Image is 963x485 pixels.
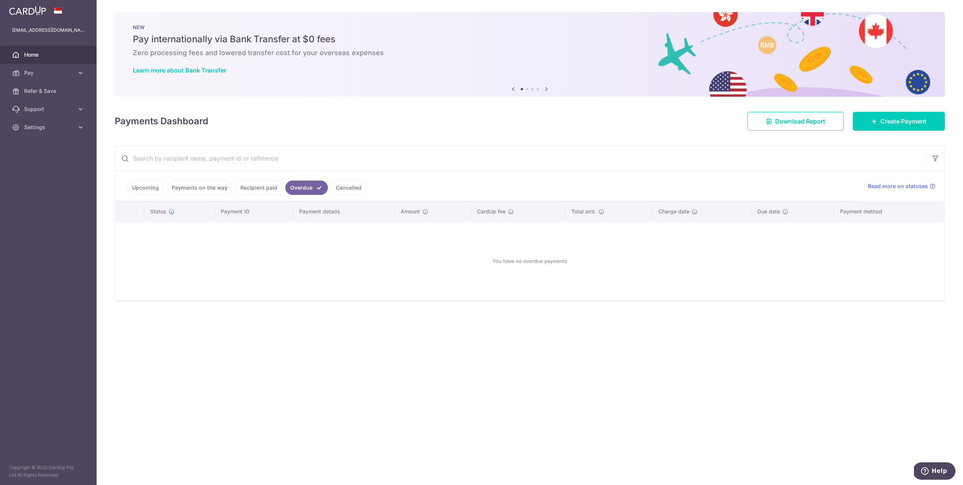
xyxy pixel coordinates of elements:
span: Charge date [658,208,689,215]
a: Learn more about Bank Transfer [133,66,226,74]
img: CardUp [9,6,46,15]
span: CardUp fee [477,208,506,215]
h5: Pay internationally via Bank Transfer at $0 fees [133,33,927,45]
img: Bank transfer banner [115,12,945,97]
a: Overdue [285,181,328,195]
span: Support [24,105,74,113]
p: [EMAIL_ADDRESS][DOMAIN_NAME] [12,26,85,34]
a: Cancelled [331,181,366,195]
h4: Payments Dashboard [115,114,208,128]
a: Upcoming [127,181,164,195]
div: You have no overdue payments [124,228,935,294]
h6: Zero processing fees and lowered transfer cost for your overseas expenses [133,48,927,57]
span: Due date [757,208,780,215]
a: Read more on statuses [868,182,935,190]
span: Create Payment [880,117,926,126]
input: Search by recipient name, payment id or reference [115,146,926,170]
a: Payments on the way [167,181,232,195]
th: Payment ID [215,202,293,221]
span: Read more on statuses [868,182,928,190]
span: Home [24,51,74,59]
a: Download Report [748,112,844,131]
span: Total amt. [571,208,596,215]
span: Settings [24,124,74,131]
th: Payment method [834,202,945,221]
th: Payment details [293,202,395,221]
span: Download Report [775,117,825,126]
span: Refer & Save [24,87,74,95]
iframe: Opens a widget where you can find more information [914,462,955,481]
a: Create Payment [853,112,945,131]
span: Amount [401,208,420,215]
span: Status [150,208,166,215]
p: NEW [133,24,927,30]
span: Pay [24,69,74,77]
a: Recipient paid [235,181,282,195]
